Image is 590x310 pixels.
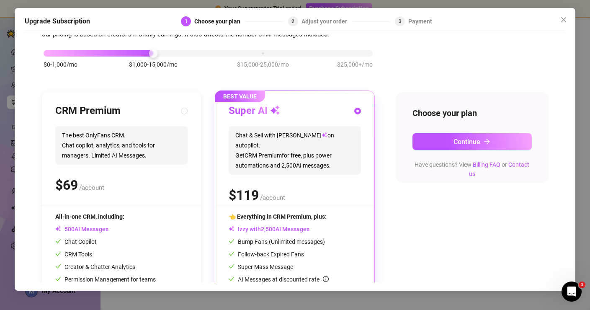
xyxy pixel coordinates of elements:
button: Close [557,13,570,26]
div: • [DATE] [80,38,103,46]
button: Help [112,233,167,266]
div: [PERSON_NAME] [30,69,78,77]
span: The best OnlyFans CRM. Chat copilot, analytics, and tools for managers. Limited AI Messages. [55,126,188,165]
h4: Choose your plan [412,107,532,119]
span: Have questions? View or [415,161,529,177]
span: check [229,263,234,269]
img: Profile image for Ella [10,60,26,77]
span: CRM Tools [55,251,92,258]
span: 👈 Everything in CRM Premium, plus: [229,213,327,220]
div: [PERSON_NAME] [30,131,78,139]
span: $ [229,187,259,203]
span: check [229,251,234,257]
div: • [DATE] [80,69,103,77]
span: $15,000-25,000/mo [237,60,289,69]
span: All-in-one CRM, including: [55,213,124,220]
span: Messages [67,254,100,260]
img: Profile image for Ella [10,29,26,46]
span: Izzy with AI Messages [229,226,309,232]
img: Profile image for Ella [10,122,26,139]
div: • [DATE] [80,100,103,108]
span: Super Mass Message [229,263,293,270]
span: Close [557,16,570,23]
span: $1,000-15,000/mo [129,60,178,69]
span: Chat & Sell with [PERSON_NAME] on autopilot. Get CRM Premium for free, plus power automations and... [229,126,361,175]
div: • [DATE] [76,162,100,170]
span: info-circle [323,276,329,282]
span: check [55,276,61,282]
span: Creator & Chatter Analytics [55,263,135,270]
button: Messages [56,233,111,266]
span: check [229,238,234,244]
span: Get started with the Desktop app ⭐️ [28,154,135,160]
div: 🌟 Supercreator [28,162,75,170]
button: Continuearrow-right [412,133,532,150]
span: /account [260,194,285,201]
span: $25,000+/mo [337,60,373,69]
div: Adjust your order [301,16,352,26]
h3: Super AI [229,104,280,118]
span: Permission Management for teams [55,276,156,283]
iframe: Intercom live chat [562,282,582,302]
span: Home [19,254,36,260]
span: BEST VALUE [215,90,265,102]
span: Continue [453,138,480,146]
span: AI Messages at discounted rate [238,276,329,283]
span: check [55,238,61,244]
h3: CRM Premium [55,104,121,118]
img: Giselle avatar [15,161,26,171]
div: [PERSON_NAME] [30,38,78,46]
span: 1 [185,18,188,24]
span: Chat Copilot [55,238,97,245]
span: close [560,16,567,23]
button: Send us a message [39,207,129,224]
div: Close [147,3,162,18]
span: AI Messages [55,226,108,232]
div: [PERSON_NAME] [30,100,78,108]
img: Profile image for Ella [10,91,26,108]
span: $ [55,177,78,193]
span: $0-1,000/mo [44,60,77,69]
div: • [DATE] [80,131,103,139]
span: arrow-right [484,138,490,145]
div: N [8,161,18,171]
div: Payment [408,16,432,26]
span: 2 [291,18,294,24]
h1: Messages [62,4,107,18]
span: 3 [399,18,402,24]
span: /account [79,184,104,191]
h5: Upgrade Subscription [25,16,90,26]
span: 1 [579,282,585,288]
span: Follow-back Expired Fans [229,251,304,258]
div: J [12,154,22,164]
a: Billing FAQ [473,161,500,168]
div: Choose your plan [194,16,245,26]
span: check [55,251,61,257]
span: Bump Fans (Unlimited messages) [229,238,325,245]
span: Help [133,254,146,260]
span: check [229,276,234,282]
span: check [55,263,61,269]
